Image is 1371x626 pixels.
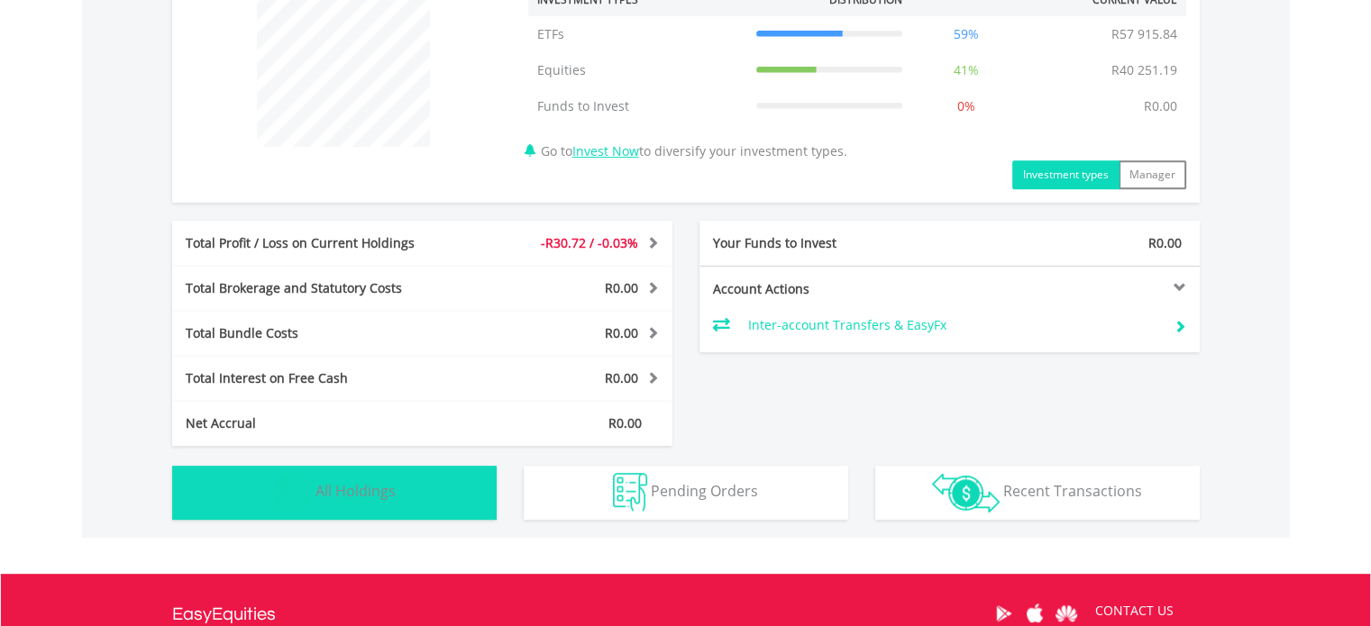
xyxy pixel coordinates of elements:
img: holdings-wht.png [273,473,312,512]
div: Total Brokerage and Statutory Costs [172,279,464,297]
td: ETFs [528,16,747,52]
a: Invest Now [572,142,639,159]
td: Inter-account Transfers & EasyFx [748,312,1160,339]
div: Account Actions [699,280,950,298]
span: Pending Orders [651,481,758,501]
td: 41% [911,52,1021,88]
td: 0% [911,88,1021,124]
span: R0.00 [605,369,638,386]
div: Total Interest on Free Cash [172,369,464,387]
button: Recent Transactions [875,466,1200,520]
button: Manager [1119,160,1186,189]
button: Investment types [1012,160,1120,189]
div: Total Bundle Costs [172,324,464,342]
td: R57 915.84 [1102,16,1186,52]
span: R0.00 [605,324,638,341]
span: R0.00 [605,279,638,296]
div: Total Profit / Loss on Current Holdings [172,234,464,252]
td: R40 251.19 [1102,52,1186,88]
td: R0.00 [1135,88,1186,124]
span: -R30.72 / -0.03% [541,234,638,251]
span: R0.00 [608,414,642,431]
td: 59% [911,16,1021,52]
div: Net Accrual [172,414,464,432]
td: Equities [528,52,747,88]
td: Funds to Invest [528,88,747,124]
span: All Holdings [315,481,396,501]
button: Pending Orders [524,466,848,520]
div: Your Funds to Invest [699,234,950,252]
button: All Holdings [172,466,497,520]
span: R0.00 [1148,234,1182,251]
img: transactions-zar-wht.png [932,473,1000,513]
span: Recent Transactions [1003,481,1142,501]
img: pending_instructions-wht.png [613,473,647,512]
